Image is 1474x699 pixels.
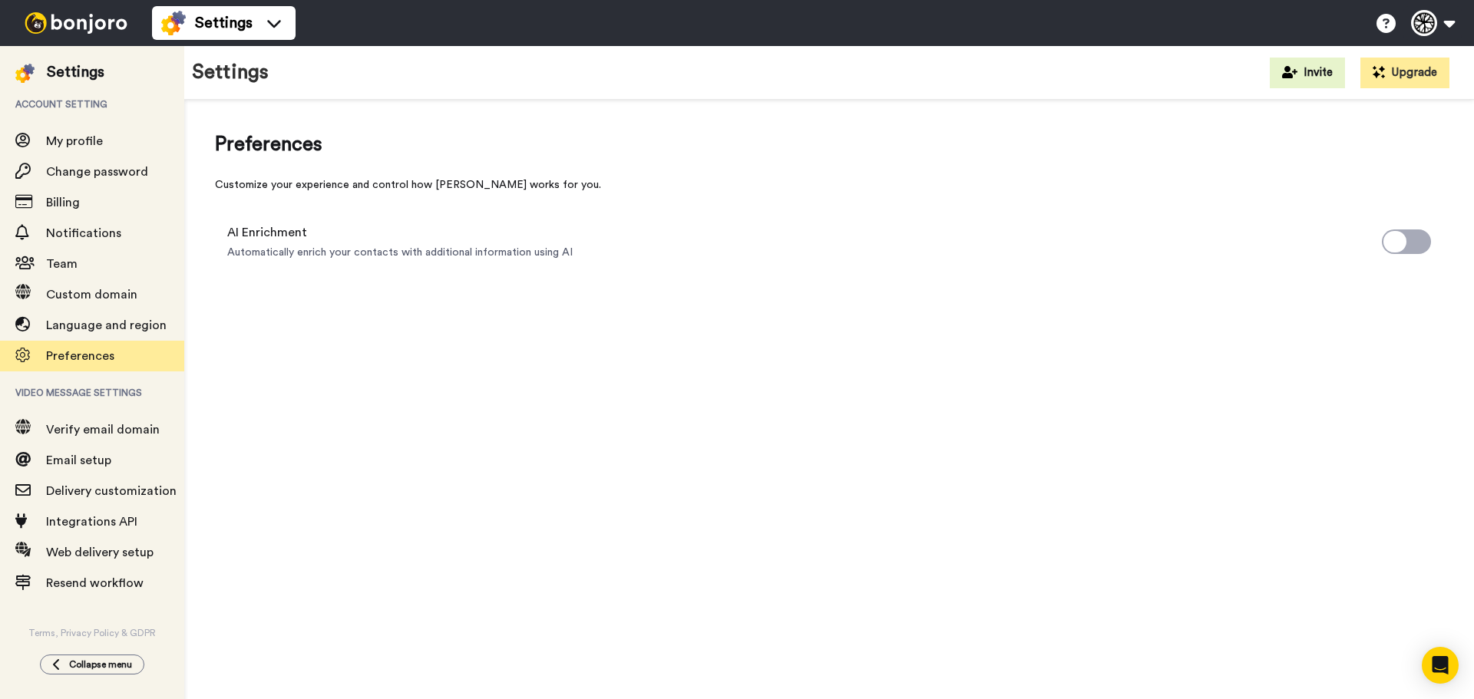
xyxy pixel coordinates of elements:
span: Web delivery setup [46,546,154,559]
span: Email setup [46,454,111,467]
span: Custom domain [46,289,137,301]
img: bj-logo-header-white.svg [18,12,134,34]
span: Change password [46,166,148,178]
button: Upgrade [1360,58,1449,88]
span: Delivery customization [46,485,177,497]
span: Integrations API [46,516,137,528]
button: Invite [1270,58,1345,88]
img: settings-colored.svg [15,64,35,83]
span: AI Enrichment [227,223,573,242]
h1: Settings [192,61,269,84]
span: Team [46,258,78,270]
span: My profile [46,135,103,147]
span: Preferences [46,350,114,362]
span: Settings [195,12,253,34]
span: Verify email domain [46,424,160,436]
span: Preferences [215,130,1443,159]
div: Customize your experience and control how [PERSON_NAME] works for you. [215,177,1443,193]
span: Automatically enrich your contacts with additional information using AI [227,245,573,260]
span: Notifications [46,227,121,239]
span: Language and region [46,319,167,331]
span: Resend workflow [46,577,144,589]
span: Billing [46,196,80,209]
div: Settings [47,61,104,83]
div: Open Intercom Messenger [1422,647,1459,684]
button: Collapse menu [40,654,144,674]
img: settings-colored.svg [161,11,186,35]
span: Collapse menu [69,658,132,671]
